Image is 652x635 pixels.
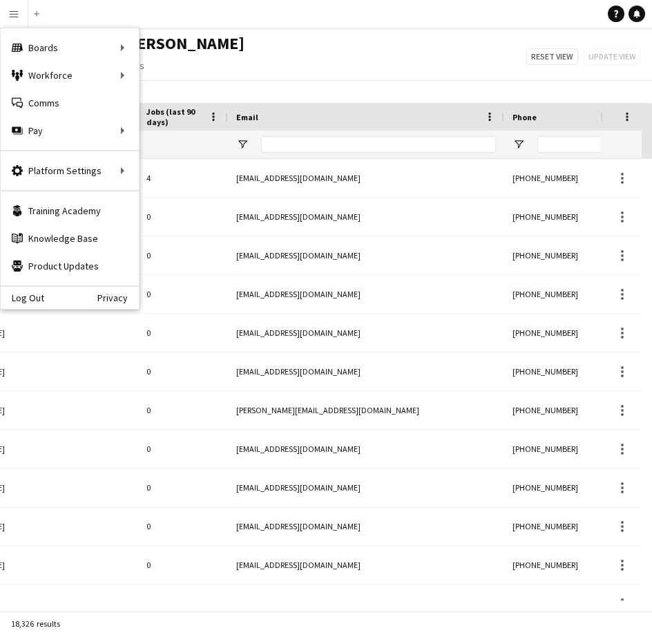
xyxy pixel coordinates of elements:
[1,225,139,252] a: Knowledge Base
[228,352,504,390] div: [EMAIL_ADDRESS][DOMAIN_NAME]
[138,236,228,274] div: 0
[1,252,139,280] a: Product Updates
[228,391,504,429] div: [PERSON_NAME][EMAIL_ADDRESS][DOMAIN_NAME]
[236,112,258,122] span: Email
[1,89,139,117] a: Comms
[228,159,504,197] div: [EMAIL_ADDRESS][DOMAIN_NAME]
[113,33,245,54] span: Waad Ziyarah
[228,585,504,623] div: [EMAIL_ADDRESS][DOMAIN_NAME]
[228,236,504,274] div: [EMAIL_ADDRESS][DOMAIN_NAME]
[526,48,578,65] button: Reset view
[138,275,228,313] div: 0
[236,138,249,151] button: Open Filter Menu
[138,468,228,506] div: 0
[146,106,203,127] span: Jobs (last 90 days)
[261,136,496,153] input: Email Filter Input
[1,197,139,225] a: Training Academy
[138,507,228,545] div: 0
[228,507,504,545] div: [EMAIL_ADDRESS][DOMAIN_NAME]
[138,352,228,390] div: 0
[228,275,504,313] div: [EMAIL_ADDRESS][DOMAIN_NAME]
[1,292,44,303] a: Log Out
[1,117,139,144] div: Pay
[228,198,504,236] div: [EMAIL_ADDRESS][DOMAIN_NAME]
[1,61,139,89] div: Workforce
[138,314,228,352] div: 0
[97,292,139,303] a: Privacy
[138,159,228,197] div: 4
[228,468,504,506] div: [EMAIL_ADDRESS][DOMAIN_NAME]
[228,546,504,584] div: [EMAIL_ADDRESS][DOMAIN_NAME]
[228,314,504,352] div: [EMAIL_ADDRESS][DOMAIN_NAME]
[1,157,139,184] div: Platform Settings
[228,430,504,468] div: [EMAIL_ADDRESS][DOMAIN_NAME]
[512,112,537,122] span: Phone
[138,391,228,429] div: 0
[138,585,228,623] div: 0
[512,138,525,151] button: Open Filter Menu
[138,546,228,584] div: 0
[138,430,228,468] div: 0
[138,198,228,236] div: 0
[1,34,139,61] div: Boards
